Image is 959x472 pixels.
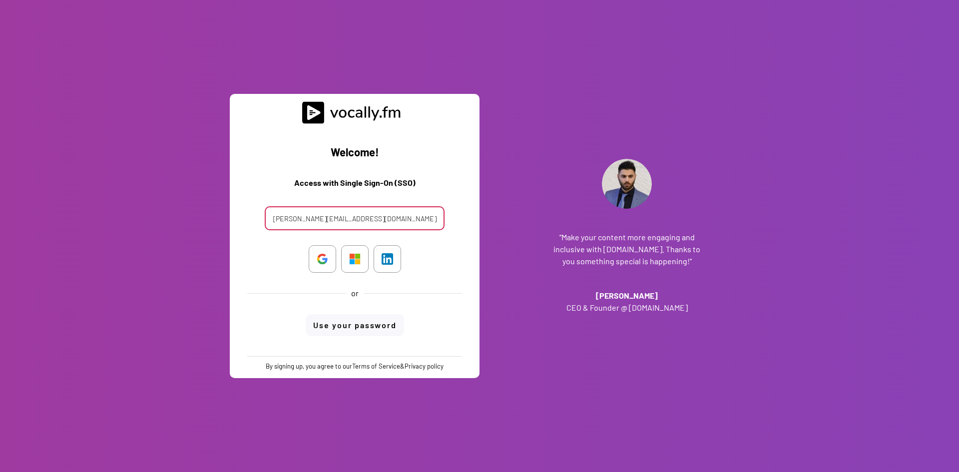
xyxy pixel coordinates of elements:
a: Privacy policy [405,362,444,370]
input: Your email [265,206,445,230]
a: Terms of Service [352,362,400,370]
h3: CEO & Founder @ [DOMAIN_NAME] [552,302,702,314]
h2: Welcome! [237,144,472,162]
img: Google_%22G%22_logo.svg [317,253,328,265]
div: or [351,288,359,299]
img: Addante_Profile.png [602,159,652,209]
img: vocally%20logo.svg [302,101,407,124]
img: Microsoft_logo.svg [349,253,361,265]
button: Use your password [306,314,404,336]
h3: Access with Single Sign-On (SSO) [237,177,472,195]
h3: “Make your content more engaging and inclusive with [DOMAIN_NAME]. Thanks to you something specia... [552,231,702,267]
div: By signing up, you agree to our & [266,362,444,371]
img: LinkedIn_icon.svg [382,253,393,265]
h3: [PERSON_NAME] [552,290,702,302]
